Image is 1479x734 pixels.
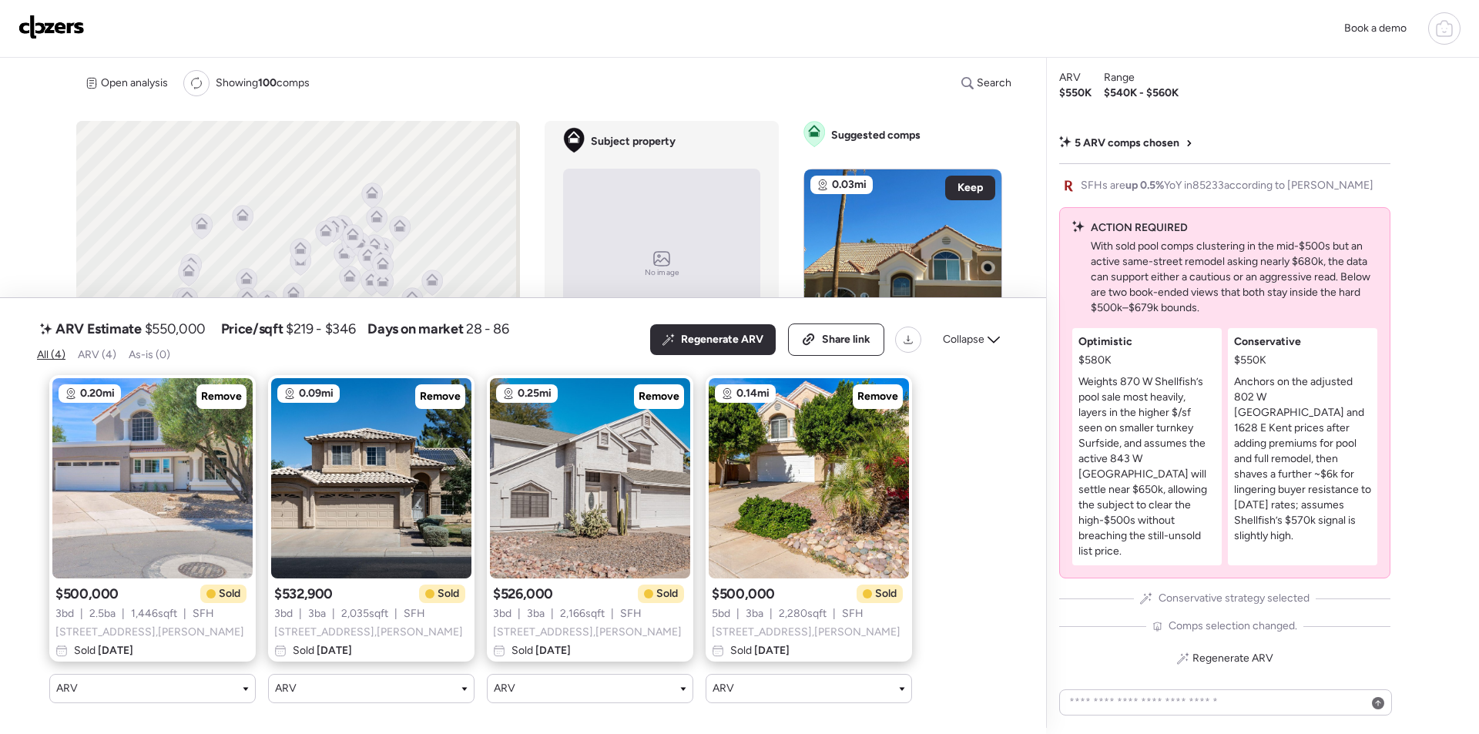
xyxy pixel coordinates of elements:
[1081,178,1373,193] span: SFHs are YoY in 85233 according to [PERSON_NAME]
[332,606,335,622] span: |
[274,625,463,640] span: [STREET_ADDRESS] , [PERSON_NAME]
[299,386,334,401] span: 0.09mi
[274,606,293,622] span: 3 bd
[645,266,679,279] span: No image
[341,606,388,622] span: 2,035 sqft
[493,585,553,603] span: $526,000
[183,606,186,622] span: |
[1059,70,1081,85] span: ARV
[712,606,730,622] span: 5 bd
[1091,239,1377,316] p: With sold pool comps clustering in the mid-$500s but an active same-street remodel asking nearly ...
[201,389,242,404] span: Remove
[420,389,461,404] span: Remove
[55,625,244,640] span: [STREET_ADDRESS] , [PERSON_NAME]
[216,75,310,91] span: Showing comps
[493,625,682,640] span: [STREET_ADDRESS] , [PERSON_NAME]
[275,681,297,696] span: ARV
[394,606,397,622] span: |
[55,585,119,603] span: $500,000
[957,180,983,196] span: Keep
[712,625,900,640] span: [STREET_ADDRESS] , [PERSON_NAME]
[770,606,773,622] span: |
[74,643,133,659] span: Sold
[145,320,206,338] span: $550,000
[518,386,552,401] span: 0.25mi
[258,76,277,89] span: 100
[977,75,1011,91] span: Search
[286,320,355,338] span: $219 - $346
[1059,85,1092,101] span: $550K
[533,644,571,657] span: [DATE]
[96,644,133,657] span: [DATE]
[746,606,763,622] span: 3 ba
[101,75,168,91] span: Open analysis
[620,606,642,622] span: SFH
[56,681,78,696] span: ARV
[713,681,734,696] span: ARV
[1075,136,1179,151] span: 5 ARV comps chosen
[832,177,867,193] span: 0.03mi
[1078,374,1216,559] p: Weights 870 W Shellfish’s pool sale most heavily, layers in the higher $/sf seen on smaller turnk...
[730,643,790,659] span: Sold
[37,348,65,361] span: All (4)
[1344,22,1407,35] span: Book a demo
[131,606,177,622] span: 1,446 sqft
[518,606,521,622] span: |
[712,585,775,603] span: $500,000
[89,606,116,622] span: 2.5 ba
[511,643,571,659] span: Sold
[494,681,515,696] span: ARV
[129,348,170,361] span: As-is (0)
[493,606,511,622] span: 3 bd
[80,606,83,622] span: |
[822,332,870,347] span: Share link
[1159,591,1310,606] span: Conservative strategy selected
[438,586,459,602] span: Sold
[611,606,614,622] span: |
[18,15,85,39] img: Logo
[1091,220,1188,236] span: ACTION REQUIRED
[752,644,790,657] span: [DATE]
[314,644,352,657] span: [DATE]
[736,386,770,401] span: 0.14mi
[55,606,74,622] span: 3 bd
[875,586,897,602] span: Sold
[681,332,763,347] span: Regenerate ARV
[1234,334,1301,350] span: Conservative
[299,606,302,622] span: |
[221,320,283,338] span: Price/sqft
[551,606,554,622] span: |
[308,606,326,622] span: 3 ba
[1104,85,1179,101] span: $540K - $560K
[779,606,827,622] span: 2,280 sqft
[1192,651,1273,666] span: Regenerate ARV
[193,606,214,622] span: SFH
[466,320,508,338] span: 28 - 86
[55,320,142,338] span: ARV Estimate
[656,586,678,602] span: Sold
[219,586,240,602] span: Sold
[831,128,921,143] span: Suggested comps
[736,606,739,622] span: |
[293,643,352,659] span: Sold
[1125,179,1164,192] span: up 0.5%
[591,134,676,149] span: Subject property
[943,332,984,347] span: Collapse
[1078,334,1132,350] span: Optimistic
[122,606,125,622] span: |
[1104,70,1135,85] span: Range
[833,606,836,622] span: |
[857,389,898,404] span: Remove
[560,606,605,622] span: 2,166 sqft
[1234,353,1266,368] span: $550K
[404,606,425,622] span: SFH
[367,320,463,338] span: Days on market
[274,585,333,603] span: $532,900
[1234,374,1371,544] p: Anchors on the adjusted 802 W [GEOGRAPHIC_DATA] and 1628 E Kent prices after adding premiums for ...
[527,606,545,622] span: 3 ba
[842,606,864,622] span: SFH
[78,348,116,361] span: ARV (4)
[639,389,679,404] span: Remove
[1078,353,1112,368] span: $580K
[1169,618,1297,634] span: Comps selection changed.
